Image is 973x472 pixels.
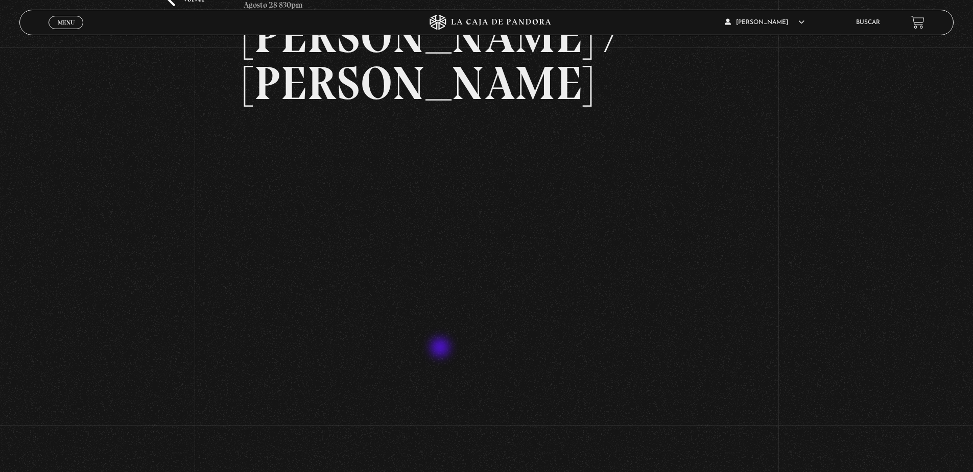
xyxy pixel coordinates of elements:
[244,13,729,107] h2: [PERSON_NAME] / [PERSON_NAME]
[911,15,924,29] a: View your shopping cart
[244,122,729,395] iframe: Dailymotion video player – PROGRAMA 28-8- TRUMP - MADURO
[856,19,880,26] a: Buscar
[58,19,75,26] span: Menu
[725,19,804,26] span: [PERSON_NAME]
[54,28,78,35] span: Cerrar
